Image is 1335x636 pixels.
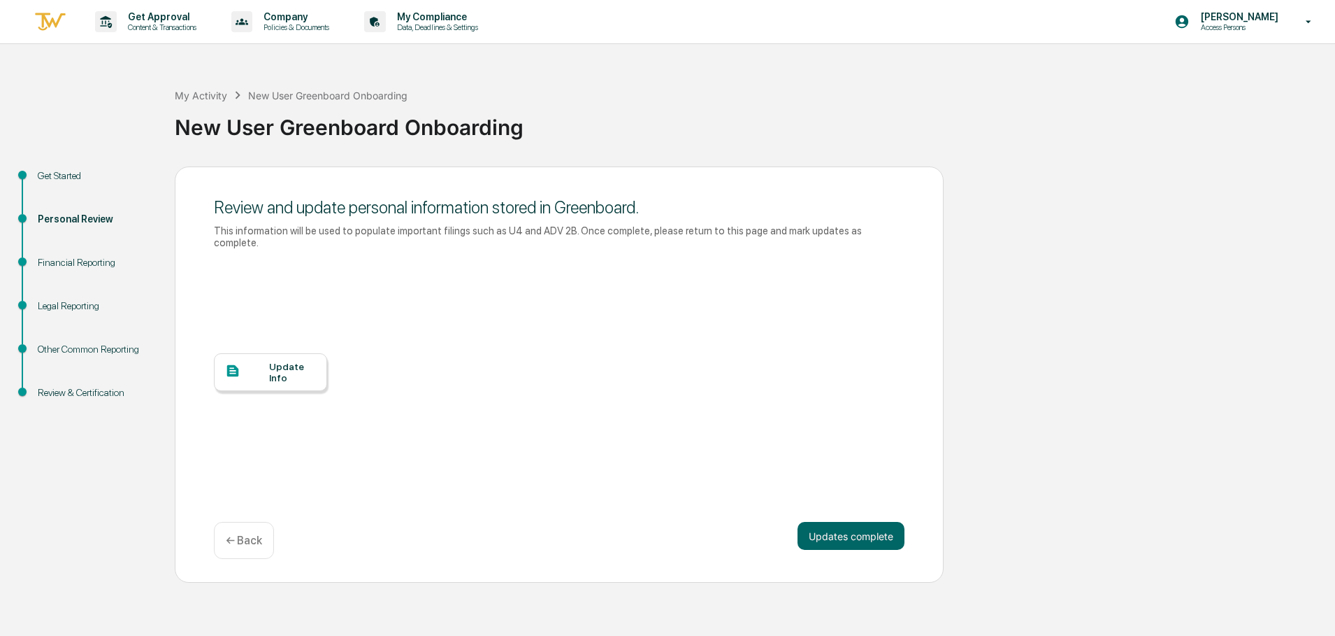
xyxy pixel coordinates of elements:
[214,197,904,218] div: Review and update personal information stored in Greenboard.
[1190,11,1285,22] p: [PERSON_NAME]
[34,10,67,34] img: logo
[226,534,262,547] p: ← Back
[38,169,152,183] div: Get Started
[386,11,485,22] p: My Compliance
[798,522,904,550] button: Updates complete
[38,299,152,313] div: Legal Reporting
[175,104,1328,140] div: New User Greenboard Onboarding
[252,22,336,32] p: Policies & Documents
[1190,22,1285,32] p: Access Persons
[269,361,316,383] div: Update Info
[386,22,485,32] p: Data, Deadlines & Settings
[117,11,203,22] p: Get Approval
[38,255,152,270] div: Financial Reporting
[214,225,904,248] div: This information will be used to populate important filings such as U4 and ADV 2B. Once complete,...
[248,90,407,101] div: New User Greenboard Onboarding
[175,90,227,101] div: My Activity
[252,11,336,22] p: Company
[38,386,152,400] div: Review & Certification
[38,212,152,227] div: Personal Review
[38,342,152,357] div: Other Common Reporting
[117,22,203,32] p: Content & Transactions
